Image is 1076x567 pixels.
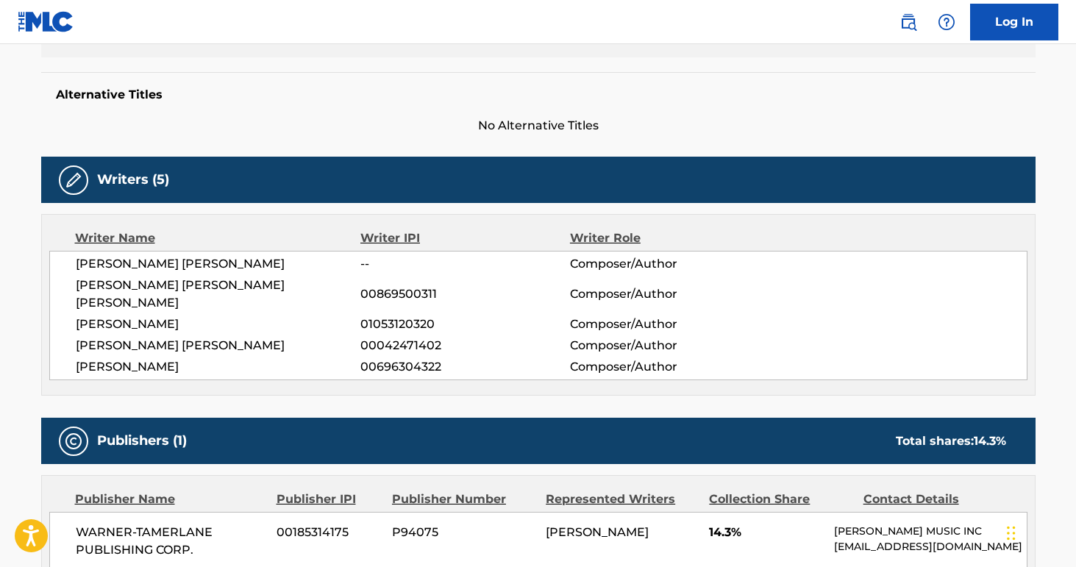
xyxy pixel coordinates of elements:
div: Total shares: [896,432,1006,450]
span: WARNER-TAMERLANE PUBLISHING CORP. [76,524,266,559]
a: Public Search [894,7,923,37]
div: Publisher Number [392,491,535,508]
img: help [938,13,955,31]
img: Publishers [65,432,82,450]
a: Log In [970,4,1058,40]
span: 00042471402 [360,337,569,354]
span: Composer/Author [570,255,760,273]
span: Composer/Author [570,337,760,354]
div: Help [932,7,961,37]
span: Composer/Author [570,285,760,303]
div: Publisher IPI [277,491,381,508]
span: No Alternative Titles [41,117,1036,135]
span: 00696304322 [360,358,569,376]
span: 00869500311 [360,285,569,303]
div: Writer IPI [360,229,570,247]
span: [PERSON_NAME] [PERSON_NAME] [76,337,361,354]
span: [PERSON_NAME] [76,315,361,333]
span: -- [360,255,569,273]
div: Collection Share [709,491,852,508]
p: [EMAIL_ADDRESS][DOMAIN_NAME] [834,539,1026,554]
h5: Writers (5) [97,171,169,188]
img: Writers [65,171,82,189]
span: Composer/Author [570,315,760,333]
span: [PERSON_NAME] [PERSON_NAME] [76,255,361,273]
p: [PERSON_NAME] MUSIC INC [834,524,1026,539]
span: 14.3% [709,524,823,541]
span: 01053120320 [360,315,569,333]
div: Represented Writers [546,491,698,508]
div: Writer Role [570,229,760,247]
img: search [899,13,917,31]
span: Composer/Author [570,358,760,376]
h5: Alternative Titles [56,88,1021,102]
span: P94075 [392,524,535,541]
span: [PERSON_NAME] [546,525,649,539]
span: [PERSON_NAME] [76,358,361,376]
span: 00185314175 [277,524,381,541]
div: Glisser [1007,511,1016,555]
div: Writer Name [75,229,361,247]
span: 14.3 % [974,434,1006,448]
div: Publisher Name [75,491,266,508]
div: Widget de chat [1002,496,1076,567]
span: [PERSON_NAME] [PERSON_NAME] [PERSON_NAME] [76,277,361,312]
iframe: Chat Widget [1002,496,1076,567]
img: MLC Logo [18,11,74,32]
h5: Publishers (1) [97,432,187,449]
div: Contact Details [863,491,1006,508]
